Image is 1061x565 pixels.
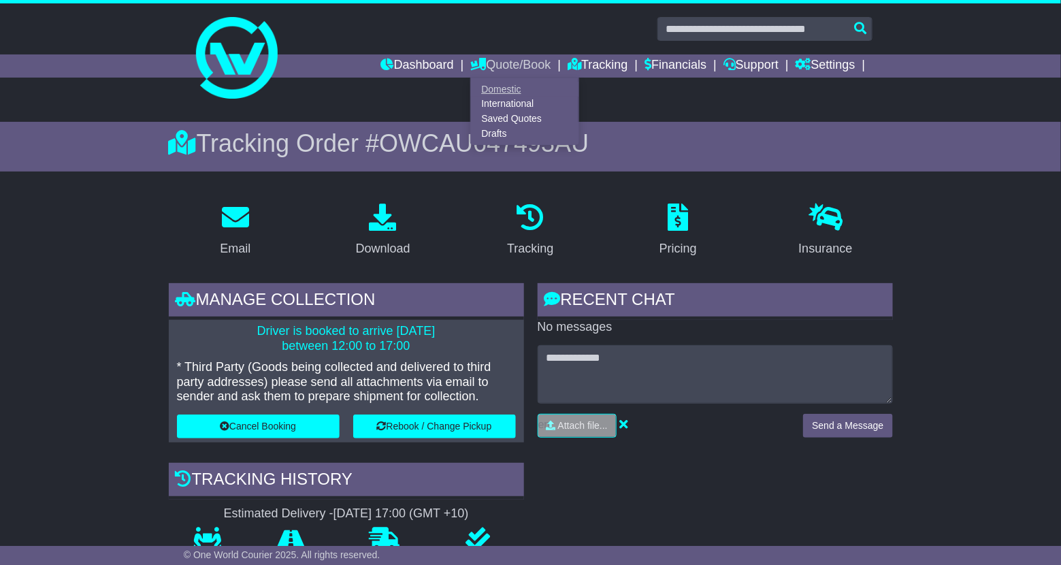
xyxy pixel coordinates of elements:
a: Domestic [471,82,578,97]
a: Email [211,199,259,263]
a: Tracking [498,199,562,263]
p: * Third Party (Goods being collected and delivered to third party addresses) please send all atta... [177,360,516,404]
a: Drafts [471,126,578,141]
a: Saved Quotes [471,112,578,127]
a: Settings [796,54,855,78]
p: Driver is booked to arrive [DATE] between 12:00 to 17:00 [177,324,516,353]
div: Manage collection [169,283,524,320]
div: Email [220,240,250,258]
div: Quote/Book [470,78,579,145]
a: Download [347,199,419,263]
div: Download [356,240,410,258]
div: Tracking Order # [169,129,893,158]
button: Cancel Booking [177,415,340,438]
button: Rebook / Change Pickup [353,415,516,438]
div: Estimated Delivery - [169,506,524,521]
p: No messages [538,320,893,335]
div: Insurance [799,240,853,258]
div: RECENT CHAT [538,283,893,320]
a: Tracking [568,54,627,78]
span: OWCAU647493AU [379,129,589,157]
div: Pricing [659,240,697,258]
a: Support [723,54,779,78]
div: Tracking [507,240,553,258]
a: Insurance [790,199,862,263]
a: Financials [644,54,706,78]
div: [DATE] 17:00 (GMT +10) [333,506,469,521]
a: Pricing [651,199,706,263]
a: Dashboard [381,54,454,78]
a: International [471,97,578,112]
button: Send a Message [803,414,892,438]
a: Quote/Book [470,54,551,78]
span: © One World Courier 2025. All rights reserved. [184,549,380,560]
div: Tracking history [169,463,524,500]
